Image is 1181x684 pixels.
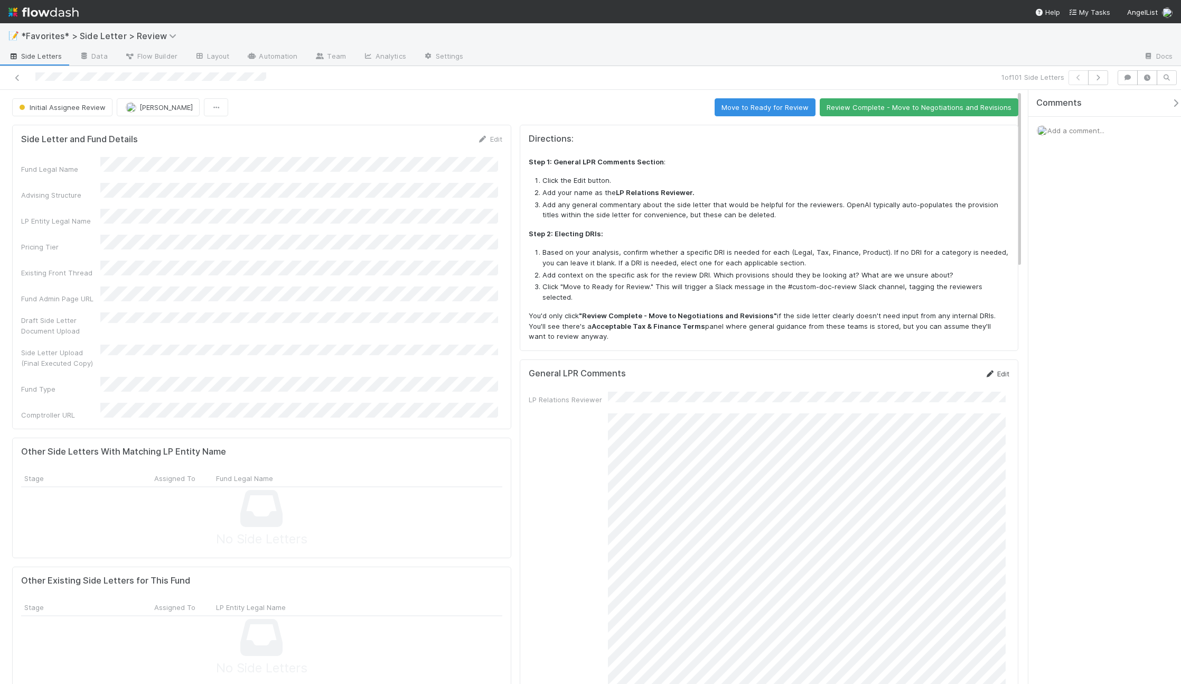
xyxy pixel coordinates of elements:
[154,473,195,484] span: Assigned To
[24,602,44,613] span: Stage
[216,602,286,613] span: LP Entity Legal Name
[1162,7,1173,18] img: avatar_218ae7b5-dcd5-4ccc-b5d5-7cc00ae2934f.png
[1047,126,1104,135] span: Add a comment...
[477,135,502,143] a: Edit
[21,242,100,252] div: Pricing Tier
[21,410,100,420] div: Comptroller URL
[186,49,238,66] a: Layout
[8,31,19,40] span: 📝
[529,157,1010,168] p: :
[542,200,1010,220] li: Add any general commentary about the side letter that would be helpful for the reviewers. OpenAI ...
[306,49,354,66] a: Team
[21,384,100,394] div: Fund Type
[21,447,226,457] h5: Other Side Letters With Matching LP Entity Name
[616,188,695,197] strong: LP Relations Reviewer.
[70,49,116,66] a: Data
[529,368,626,379] h5: General LPR Comments
[529,158,664,166] strong: Step 1: General LPR Comments Section
[529,134,1010,144] h5: Directions:
[542,247,1010,268] li: Based on your analysis, confirm whether a specific DRI is needed for each (Legal, Tax, Finance, P...
[216,659,307,678] span: No Side Letters
[21,315,100,336] div: Draft Side Letter Document Upload
[820,98,1018,116] button: Review Complete - Move to Negotiations and Revisions
[21,31,182,41] span: *Favorites* > Side Letter > Review
[21,293,100,304] div: Fund Admin Page URL
[542,270,1010,281] li: Add context on the specific ask for the review DRI. Which provisions should they be looking at? W...
[985,369,1009,378] a: Edit
[238,49,306,66] a: Automation
[1068,8,1110,16] span: My Tasks
[1036,98,1082,108] span: Comments
[1135,49,1181,66] a: Docs
[21,267,100,278] div: Existing Front Thread
[354,49,415,66] a: Analytics
[117,98,200,116] button: [PERSON_NAME]
[154,602,195,613] span: Assigned To
[542,188,1010,198] li: Add your name as the
[21,347,100,368] div: Side Letter Upload (Final Executed Copy)
[21,164,100,174] div: Fund Legal Name
[579,311,777,320] strong: "Review Complete - Move to Negotiations and Revisions"
[21,134,138,145] h5: Side Letter and Fund Details
[592,322,705,330] strong: Acceptable Tax & Finance Terms
[21,216,100,226] div: LP Entity Legal Name
[12,98,113,116] button: Initial Assignee Review
[542,175,1010,186] li: Click the Edit button.
[1035,7,1060,17] div: Help
[1127,8,1158,16] span: AngelList
[21,576,190,586] h5: Other Existing Side Letters for This Fund
[1001,72,1064,82] span: 1 of 101 Side Letters
[216,530,307,549] span: No Side Letters
[1037,125,1047,136] img: avatar_218ae7b5-dcd5-4ccc-b5d5-7cc00ae2934f.png
[17,103,106,112] span: Initial Assignee Review
[8,51,62,61] span: Side Letters
[24,473,44,484] span: Stage
[1068,7,1110,17] a: My Tasks
[715,98,816,116] button: Move to Ready for Review
[216,473,273,484] span: Fund Legal Name
[8,3,79,21] img: logo-inverted-e16ddd16eac7371096b0.svg
[529,229,603,238] strong: Step 2: Electing DRIs:
[126,102,136,113] img: avatar_218ae7b5-dcd5-4ccc-b5d5-7cc00ae2934f.png
[415,49,472,66] a: Settings
[542,282,1010,302] li: Click "Move to Ready for Review." This will trigger a Slack message in the #custom-doc-review Sla...
[529,311,1010,342] p: You'd only click if the side letter clearly doesn't need input from any internal DRIs. You'll see...
[116,49,186,66] a: Flow Builder
[21,190,100,200] div: Advising Structure
[125,51,177,61] span: Flow Builder
[529,394,608,405] div: LP Relations Reviewer
[139,103,193,112] span: [PERSON_NAME]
